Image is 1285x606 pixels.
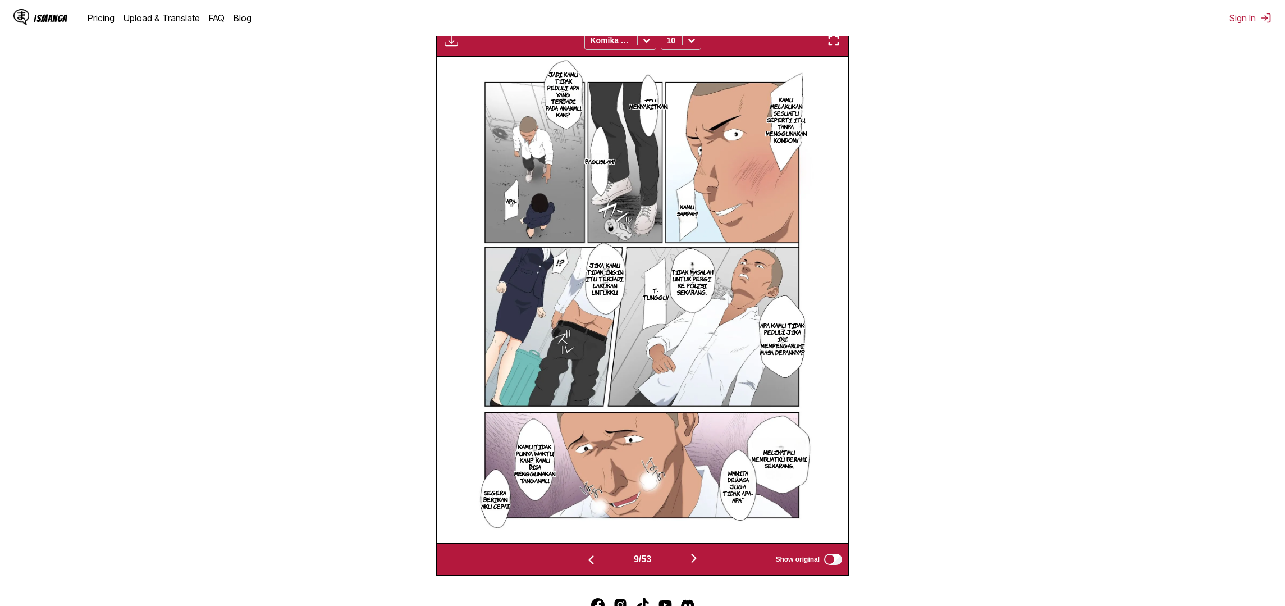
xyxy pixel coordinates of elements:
[627,101,670,112] p: MENYAKITKAN.
[687,552,701,565] img: Next page
[471,57,815,543] img: Manga Panel
[1260,12,1272,24] img: Sign out
[234,12,251,24] a: Blog
[477,487,514,512] p: SEGERA BERIKAN AKU CEPAT.
[34,13,67,24] div: IsManga
[634,554,651,564] span: 9 / 53
[756,320,808,358] p: APA KAMU TIDAK PEDULI JIKA INI MEMPENGARUHI MASA DEPANNYA?
[124,12,200,24] a: Upload & Translate
[583,259,626,298] p: JIKA KAMU TIDAK INGIN ITU TERJADI, Lakukan untukku.
[88,12,115,24] a: Pricing
[763,94,809,145] p: KAMU MELAKUKAN SESUATU SEPERTI ITU, TANPA MENGGUNAKAN KONDOM!
[584,553,598,567] img: Previous page
[445,34,458,47] img: Download translated images
[746,446,813,471] p: MELIHATMU MEMBUATKU BERAHI SEKARANG.
[719,467,757,505] p: WANITA DEWASA JUGA TIDAK APA-APA~
[641,285,671,303] p: T- TUNGGU!
[512,441,557,486] p: KAMU TIDAK PUNYA WAKTU, KAN? KAMU BISA MENGGUNAKAN TANGANMU.
[824,554,842,565] input: Show original
[668,266,717,298] p: TIDAK MASALAH UNTUK PERGI KE POLISI SEKARANG.
[13,9,88,27] a: IsManga LogoIsManga
[13,9,29,25] img: IsManga Logo
[675,201,700,219] p: KAMU SAMPAH!
[543,69,584,120] p: JADI KAMU TIDAK PEDULI APA YANG TERJADI PADA ANAKMU, KAN?
[504,195,519,207] p: APA-
[583,156,617,167] p: BAGUSLAH!
[1229,12,1272,24] button: Sign In
[775,555,820,563] span: Show original
[209,12,225,24] a: FAQ
[827,34,840,47] img: Enter fullscreen
[640,95,658,107] p: ...ITU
